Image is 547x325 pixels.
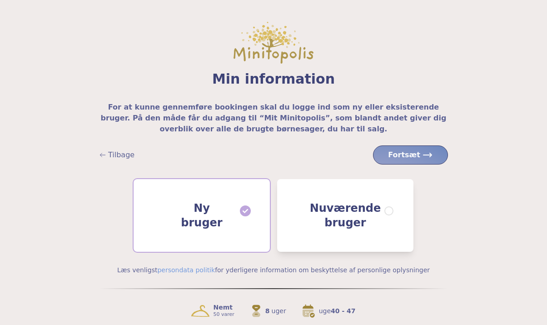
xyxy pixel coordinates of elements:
button: Fortsæt [373,145,448,165]
span: Fortsæt [388,150,433,160]
a: persondata politik [157,266,215,274]
span: Ny bruger [181,201,222,230]
span: uge [319,307,331,315]
p: Læs venligst for yderligere information om beskyttelse af personlige oplysninger [99,266,448,274]
span: Tilbage [108,150,134,160]
a: uge40 - 47 [301,304,356,318]
h5: For at kunne gennemføre bookingen skal du logge ind som ny eller eksisterende bruger. På den måde... [99,102,448,135]
a: 8uger [249,304,286,318]
p: Nemt [213,304,233,311]
a: Tilbage [99,150,134,160]
p: 8 [265,307,270,315]
p: uger [272,307,286,315]
p: 40 - 47 [319,307,356,315]
a: Nemt50 varer [191,304,234,318]
p: 50 varer [213,311,234,318]
span: Nuværende bruger [310,201,381,230]
span: Min information [99,71,448,87]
